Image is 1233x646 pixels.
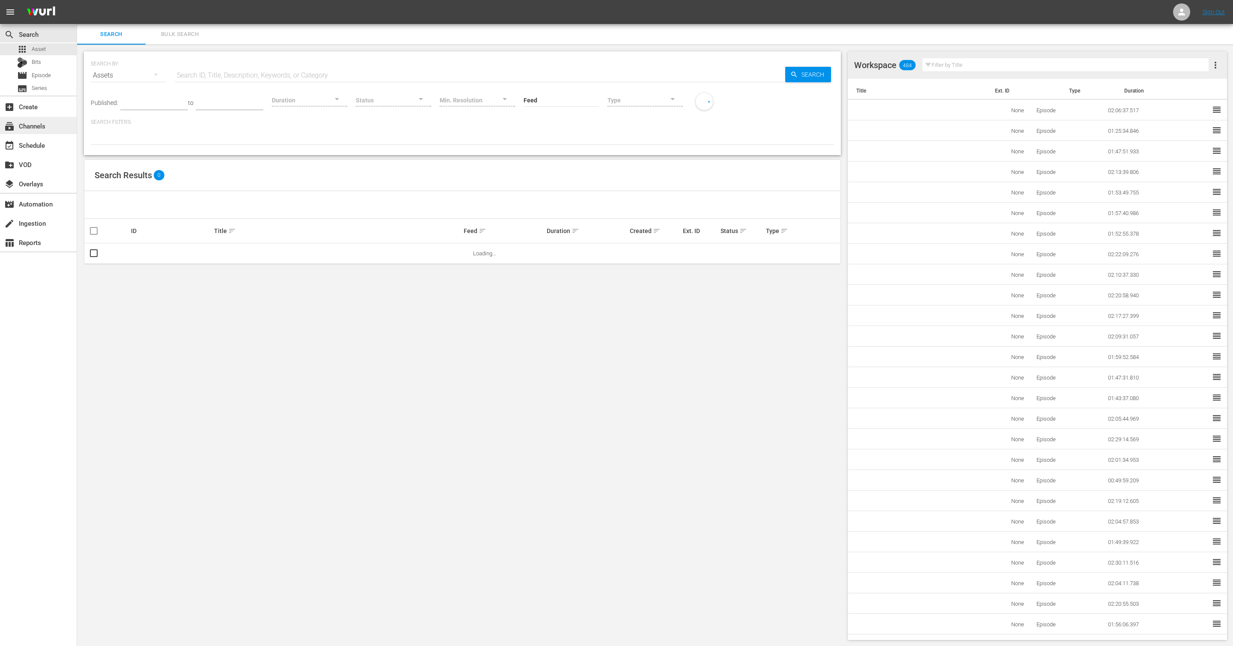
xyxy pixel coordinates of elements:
td: Episode [1031,532,1103,552]
div: Created [630,226,680,236]
span: reorder [1212,125,1222,135]
td: None [1006,573,1031,593]
td: None [1006,532,1031,552]
td: 01:25:34.846 [1103,120,1227,141]
th: Duration [1119,79,1227,103]
span: Overlays [4,179,15,189]
td: 00:49:59.209 [1103,470,1227,490]
span: Automation [4,199,15,209]
td: 01:59:52.584 [1103,347,1227,367]
button: more_vert [1210,55,1221,75]
td: Episode [1031,593,1103,614]
td: None [1006,326,1031,347]
td: Episode [1031,347,1103,367]
div: Title [214,226,461,236]
span: Schedule [4,141,15,151]
td: None [1006,305,1031,326]
span: sort [653,227,661,235]
span: sort [228,227,236,235]
td: 02:06:37.517 [1103,100,1227,120]
td: 02:09:31.057 [1103,326,1227,347]
td: 02:05:44.969 [1103,408,1227,429]
span: reorder [1212,413,1222,423]
span: Create [4,102,15,112]
td: Episode [1031,120,1103,141]
td: None [1006,244,1031,264]
td: Episode [1031,161,1103,182]
td: Episode [1031,552,1103,573]
span: reorder [1212,372,1222,382]
td: 01:49:39.922 [1103,532,1227,552]
td: Episode [1031,388,1103,408]
div: Ext. ID [683,227,718,234]
td: None [1006,100,1031,120]
a: Sign Out [1203,9,1225,15]
span: reorder [1212,228,1222,238]
span: to [188,99,194,106]
td: None [1006,161,1031,182]
td: None [1006,141,1031,161]
td: None [1006,511,1031,532]
span: 0 [154,170,164,180]
span: reorder [1212,475,1222,485]
div: Assets [91,63,166,87]
span: reorder [1212,516,1222,526]
td: 02:01:34.953 [1103,449,1227,470]
div: Bits [17,57,27,68]
td: None [1006,552,1031,573]
span: sort [780,227,788,235]
td: 01:53:49.755 [1103,182,1227,203]
td: Episode [1031,100,1103,120]
td: 01:47:51.933 [1103,141,1227,161]
span: reorder [1212,577,1222,588]
td: None [1006,388,1031,408]
td: Episode [1031,264,1103,285]
td: None [1006,614,1031,634]
td: Episode [1031,614,1103,634]
span: Search [4,30,15,40]
span: reorder [1212,105,1222,115]
span: reorder [1212,598,1222,608]
td: 02:17:27.399 [1103,305,1227,326]
td: None [1006,285,1031,305]
td: Episode [1031,429,1103,449]
span: reorder [1212,557,1222,567]
td: 01:57:40.986 [1103,203,1227,223]
th: Type [1064,79,1119,103]
span: Asset [17,44,27,54]
span: VOD [4,160,15,170]
td: 01:52:55.378 [1103,223,1227,244]
span: Ingestion [4,218,15,229]
td: None [1006,429,1031,449]
td: 02:30:11.516 [1103,552,1227,573]
td: Episode [1031,244,1103,264]
td: Episode [1031,367,1103,388]
span: Channels [4,121,15,132]
td: None [1006,593,1031,614]
p: Search Filters: [91,119,834,126]
td: 02:22:09.276 [1103,244,1227,264]
span: Bits [32,58,41,66]
span: reorder [1212,207,1222,218]
td: None [1006,449,1031,470]
td: Episode [1031,449,1103,470]
td: None [1006,347,1031,367]
td: 02:04:57.853 [1103,511,1227,532]
td: None [1006,470,1031,490]
td: 02:19:12.605 [1103,490,1227,511]
td: Episode [1031,182,1103,203]
span: menu [5,7,15,17]
td: 02:04:11.738 [1103,573,1227,593]
td: None [1006,203,1031,223]
td: 02:20:58.940 [1103,285,1227,305]
div: Duration [547,226,627,236]
div: Type [766,226,794,236]
span: reorder [1212,146,1222,156]
td: None [1006,120,1031,141]
span: reorder [1212,351,1222,362]
span: Search [798,67,831,82]
span: reorder [1212,187,1222,197]
span: sort [479,227,486,235]
td: 02:20:55.503 [1103,593,1227,614]
td: None [1006,264,1031,285]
